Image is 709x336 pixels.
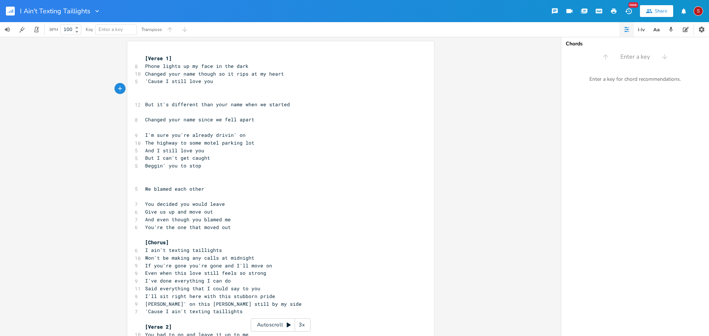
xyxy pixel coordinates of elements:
[145,116,254,123] span: Changed your name since we fell apart
[145,162,201,169] span: Beggin' you to stop
[566,41,705,46] div: Chords
[86,27,93,32] div: Key
[145,132,246,138] span: I'm sure you're already drivin' on
[145,277,231,284] span: I've done everything I can do
[693,3,703,20] button: S
[251,318,311,332] div: Autoscroll
[145,147,204,154] span: And I still love you
[145,101,290,108] span: But it's different than your name when we started
[693,6,703,16] div: Scott Owen
[145,201,225,207] span: You decided you would leave
[20,8,90,14] span: I Ain't Texting Taillights
[145,285,260,292] span: Said everything that I could say to you
[145,208,213,215] span: Give us up and move out
[628,2,638,8] div: New
[145,70,284,77] span: Changed your name though so it rips at my heart
[145,301,302,307] span: [PERSON_NAME]' on this [PERSON_NAME] still by my side
[620,53,650,61] span: Enter a key
[145,224,231,231] span: You're the one that moved out
[145,186,204,192] span: We blamed each other
[145,155,210,161] span: But I can't get caught
[655,8,667,14] div: Share
[49,28,58,32] div: BPM
[145,270,266,276] span: Even when this love still feels so strong
[145,55,172,62] span: [Verse 1]
[145,308,243,315] span: 'Cause I ain't texting taillights
[295,318,308,332] div: 3x
[145,239,169,246] span: [Chorus]
[621,4,636,18] button: New
[561,72,709,87] div: Enter a key for chord recommendations.
[145,262,272,269] span: If you're gone you're gone and I'll move on
[145,247,222,253] span: I ain't texting taillights
[145,254,254,261] span: Won't be making any calls at midnight
[640,5,673,17] button: Share
[141,27,162,32] div: Transpose
[145,293,275,299] span: I'll sit right here with this stubborn pride
[145,323,172,330] span: [Verse 2]
[99,26,123,33] span: Enter a key
[145,63,249,69] span: Phone lights up my face in the dark
[145,216,231,223] span: And even though you blamed me
[145,139,254,146] span: The highway to some motel parking lot
[145,78,213,84] span: 'Cause I still love you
